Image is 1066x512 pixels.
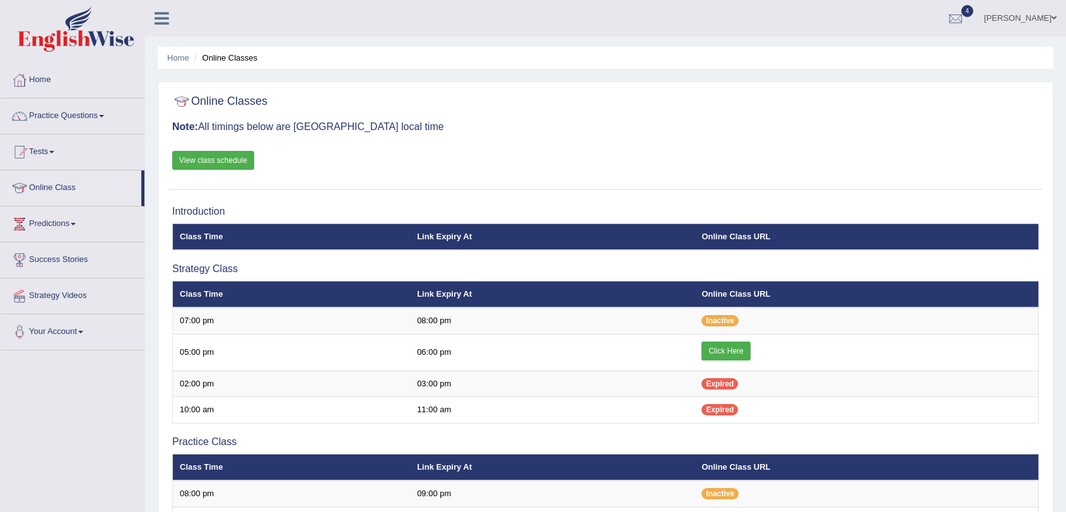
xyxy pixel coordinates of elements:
td: 05:00 pm [173,334,411,371]
a: Practice Questions [1,98,144,130]
span: Inactive [701,488,739,499]
a: View class schedule [172,151,254,170]
a: Online Class [1,170,141,202]
h2: Online Classes [172,92,267,111]
td: 11:00 am [410,397,694,424]
a: Your Account [1,314,144,346]
th: Online Class URL [694,281,1038,307]
a: Success Stories [1,242,144,274]
td: 10:00 am [173,397,411,424]
a: Strategy Videos [1,278,144,310]
a: Click Here [701,342,750,360]
th: Class Time [173,454,411,480]
td: 08:00 pm [410,307,694,334]
h3: Strategy Class [172,263,1039,275]
th: Link Expiry At [410,281,694,307]
a: Predictions [1,206,144,238]
h3: All timings below are [GEOGRAPHIC_DATA] local time [172,121,1039,133]
h3: Introduction [172,206,1039,217]
a: Home [1,63,144,94]
td: 02:00 pm [173,371,411,397]
a: Home [167,53,189,63]
span: Inactive [701,315,739,326]
span: 4 [961,5,974,17]
span: Expired [701,378,738,390]
th: Class Time [173,281,411,307]
th: Link Expiry At [410,454,694,480]
li: Online Classes [191,52,257,64]
td: 07:00 pm [173,307,411,334]
th: Class Time [173,223,411,250]
td: 08:00 pm [173,480,411,507]
td: 09:00 pm [410,480,694,507]
b: Note: [172,121,198,132]
a: Tests [1,134,144,166]
h3: Practice Class [172,436,1039,448]
span: Expired [701,404,738,415]
td: 06:00 pm [410,334,694,371]
td: 03:00 pm [410,371,694,397]
th: Link Expiry At [410,223,694,250]
th: Online Class URL [694,454,1038,480]
th: Online Class URL [694,223,1038,250]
